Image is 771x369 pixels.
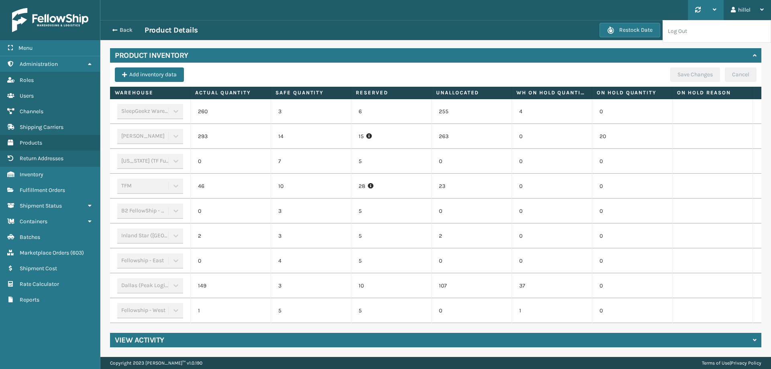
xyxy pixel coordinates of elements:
[359,108,424,116] p: 6
[195,89,265,96] label: Actual Quantity
[592,298,672,323] td: 0
[271,249,351,273] td: 4
[431,174,512,199] td: 23
[271,298,351,323] td: 5
[110,357,202,369] p: Copyright 2023 [PERSON_NAME]™ v 1.0.190
[725,67,757,82] button: Cancel
[20,281,59,287] span: Rate Calculator
[512,224,592,249] td: 0
[663,20,771,42] li: Log Out
[20,139,42,146] span: Products
[592,273,672,298] td: 0
[190,99,271,124] td: 260
[592,174,672,199] td: 0
[20,92,34,99] span: Users
[70,249,84,256] span: ( 603 )
[190,149,271,174] td: 0
[20,296,39,303] span: Reports
[516,89,587,96] label: WH On hold quantity
[20,77,34,84] span: Roles
[431,199,512,224] td: 0
[431,149,512,174] td: 0
[512,249,592,273] td: 0
[20,187,65,194] span: Fulfillment Orders
[359,207,424,215] p: 5
[702,360,730,366] a: Terms of Use
[271,149,351,174] td: 7
[359,282,424,290] p: 10
[512,273,592,298] td: 37
[592,249,672,273] td: 0
[145,25,198,35] h3: Product Details
[592,149,672,174] td: 0
[115,67,184,82] button: Add inventory data
[512,99,592,124] td: 4
[670,67,720,82] button: Save Changes
[431,124,512,149] td: 263
[190,249,271,273] td: 0
[677,89,747,96] label: On Hold Reason
[115,89,185,96] label: Warehouse
[592,224,672,249] td: 0
[597,89,667,96] label: On Hold Quantity
[20,234,40,241] span: Batches
[271,199,351,224] td: 3
[190,199,271,224] td: 0
[20,171,43,178] span: Inventory
[431,298,512,323] td: 0
[359,257,424,265] p: 5
[20,202,62,209] span: Shipment Status
[431,249,512,273] td: 0
[12,8,88,32] img: logo
[190,224,271,249] td: 2
[431,224,512,249] td: 2
[20,218,47,225] span: Containers
[592,199,672,224] td: 0
[592,99,672,124] td: 0
[359,157,424,165] p: 5
[18,45,33,51] span: Menu
[190,124,271,149] td: 293
[702,357,761,369] div: |
[431,273,512,298] td: 107
[512,199,592,224] td: 0
[512,174,592,199] td: 0
[190,298,271,323] td: 1
[275,89,346,96] label: Safe Quantity
[359,182,424,190] p: 28
[431,99,512,124] td: 255
[20,249,69,256] span: Marketplace Orders
[20,265,57,272] span: Shipment Cost
[271,124,351,149] td: 14
[115,335,164,345] h4: View Activity
[600,23,660,37] button: Restock Date
[359,307,424,315] p: 5
[512,124,592,149] td: 0
[20,124,63,130] span: Shipping Carriers
[20,108,43,115] span: Channels
[20,61,58,67] span: Administration
[436,89,506,96] label: Unallocated
[512,298,592,323] td: 1
[271,99,351,124] td: 3
[359,133,424,141] p: 15
[115,51,188,60] h4: Product Inventory
[356,89,426,96] label: Reserved
[190,273,271,298] td: 149
[512,149,592,174] td: 0
[359,232,424,240] p: 5
[271,273,351,298] td: 3
[20,155,63,162] span: Return Addresses
[592,124,672,149] td: 20
[271,174,351,199] td: 10
[108,27,145,34] button: Back
[271,224,351,249] td: 3
[731,360,761,366] a: Privacy Policy
[190,174,271,199] td: 46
